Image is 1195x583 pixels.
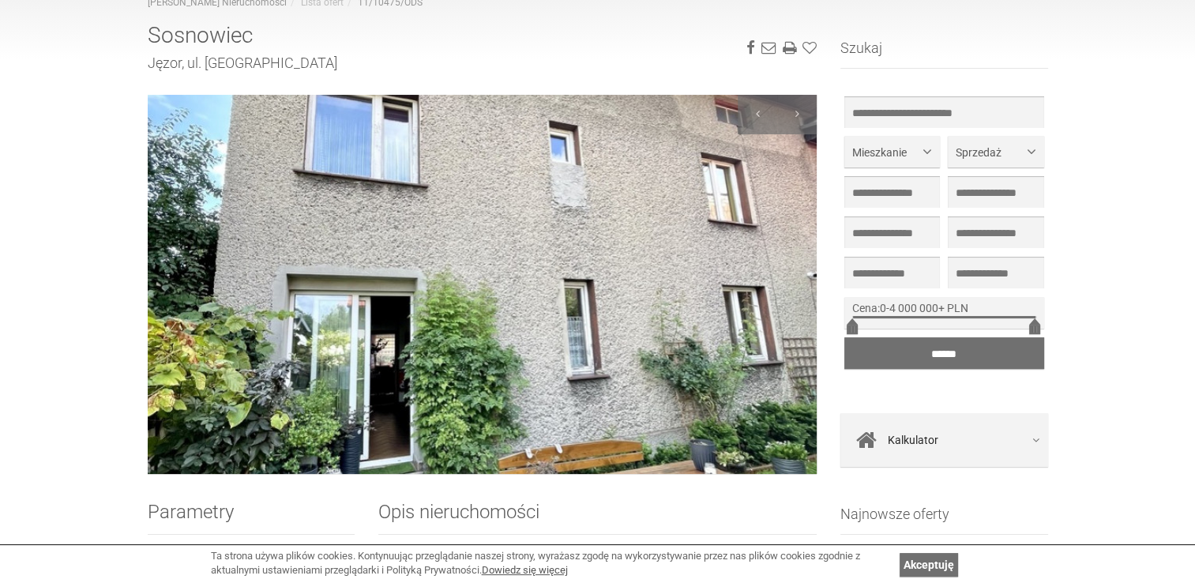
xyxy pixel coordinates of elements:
[956,145,1024,160] span: Sprzedaż
[852,145,920,160] span: Mieszkanie
[888,429,938,451] span: Kalkulator
[880,302,886,314] span: 0
[482,564,568,576] a: Dowiedz się więcej
[840,506,1048,535] h3: Najnowsze oferty
[900,553,958,577] a: Akceptuję
[148,502,355,535] h2: Parametry
[211,549,892,578] div: Ta strona używa plików cookies. Kontynuując przeglądanie naszej strony, wyrażasz zgodę na wykorzy...
[844,136,940,167] button: Mieszkanie
[148,55,817,71] h2: Jęzor, ul. [GEOGRAPHIC_DATA]
[148,24,817,48] h1: Sosnowiec
[840,40,1048,69] h3: Szukaj
[889,302,968,314] span: 4 000 000+ PLN
[844,297,1044,329] div: -
[852,302,880,314] span: Cena:
[378,502,817,535] h2: Opis nieruchomości
[948,136,1043,167] button: Sprzedaż
[148,95,817,474] img: Dom Sprzedaż Sosnowiec Jęzor Zagaje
